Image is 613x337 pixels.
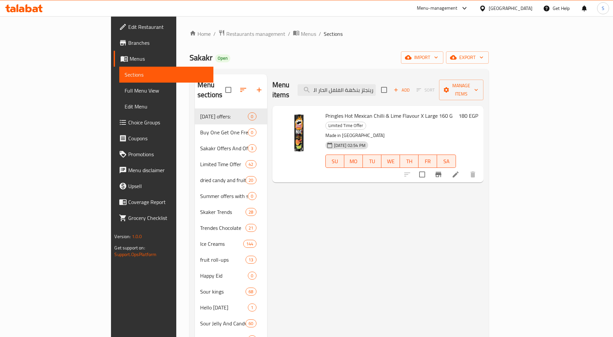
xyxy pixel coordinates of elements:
[195,315,267,331] div: Sour Jelly And Candy60
[248,128,256,136] div: items
[444,82,478,98] span: Manage items
[365,157,379,166] span: TU
[248,112,256,120] div: items
[246,320,256,327] span: 60
[243,240,256,248] div: items
[200,128,248,136] span: Buy One Get One Free
[288,30,290,38] li: /
[325,155,344,168] button: SU
[391,85,412,95] span: Add item
[328,157,342,166] span: SU
[246,289,256,295] span: 68
[200,208,246,216] span: Skaker Trends
[190,30,489,38] nav: breadcrumb
[391,85,412,95] button: Add
[344,155,363,168] button: MO
[195,156,267,172] div: Limited Time Offer42
[246,209,256,215] span: 28
[403,157,416,166] span: TH
[384,157,397,166] span: WE
[114,210,213,226] a: Grocery Checklist
[430,167,446,182] button: Branch-specific-item
[377,83,391,97] span: Select section
[272,80,290,100] h2: Menu items
[200,288,246,296] span: Sour kings
[215,54,230,62] div: Open
[114,130,213,146] a: Coupons
[421,157,434,166] span: FR
[195,204,267,220] div: Skaker Trends28
[412,85,439,95] span: Select section first
[298,84,376,96] input: search
[132,232,142,241] span: 1.0.0
[246,177,256,183] span: 20
[393,86,411,94] span: Add
[248,272,256,280] div: items
[418,155,437,168] button: FR
[200,303,248,311] span: Hello [DATE]
[246,319,256,327] div: items
[200,272,248,280] div: Happy Eid
[130,55,208,63] span: Menus
[401,51,443,64] button: import
[125,102,208,110] span: Edit Menu
[246,208,256,216] div: items
[200,240,243,248] div: Ice Creams
[465,167,481,182] button: delete
[248,113,256,120] span: 0
[200,303,248,311] div: Hello Ramadan
[200,112,248,120] span: [DATE] offers:
[400,155,418,168] button: TH
[489,5,532,12] div: [GEOGRAPHIC_DATA]
[221,83,235,97] span: Select all sections
[246,257,256,263] span: 13
[114,146,213,162] a: Promotions
[125,87,208,95] span: Full Menu View
[602,5,604,12] span: S
[439,80,483,100] button: Manage items
[325,111,453,121] span: Pringles Hot Mexican Chilli & Lime Flavour X Large 160 G
[248,273,256,279] span: 0
[325,131,456,140] p: Made in [GEOGRAPHIC_DATA]
[248,304,256,311] span: 1
[114,35,213,51] a: Branches
[128,214,208,222] span: Grocery Checklist
[128,23,208,31] span: Edit Restaurant
[301,30,316,38] span: Menus
[248,303,256,311] div: items
[200,112,248,120] div: Monday offers:
[363,155,381,168] button: TU
[246,256,256,264] div: items
[114,232,131,241] span: Version:
[114,250,156,259] a: Support.OpsPlatform
[128,118,208,126] span: Choice Groups
[381,155,400,168] button: WE
[451,53,483,62] span: export
[195,268,267,284] div: Happy Eid0
[246,161,256,168] span: 42
[246,224,256,232] div: items
[251,82,267,98] button: Add section
[128,198,208,206] span: Coverage Report
[215,55,230,61] span: Open
[195,300,267,315] div: Hello [DATE]1
[200,192,248,200] span: Summer offers with skakr
[128,166,208,174] span: Menu disclaimer
[246,288,256,296] div: items
[128,150,208,158] span: Promotions
[200,224,246,232] span: Trendes Chocolate
[114,194,213,210] a: Coverage Report
[248,144,256,152] div: items
[195,252,267,268] div: fruit roll-ups13
[200,144,248,152] span: Sakakr Offers And Offers Nearby Dates
[114,19,213,35] a: Edit Restaurant
[195,108,267,124] div: [DATE] offers:0
[226,30,285,38] span: Restaurants management
[195,284,267,300] div: Sour kings68
[218,30,285,38] a: Restaurants management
